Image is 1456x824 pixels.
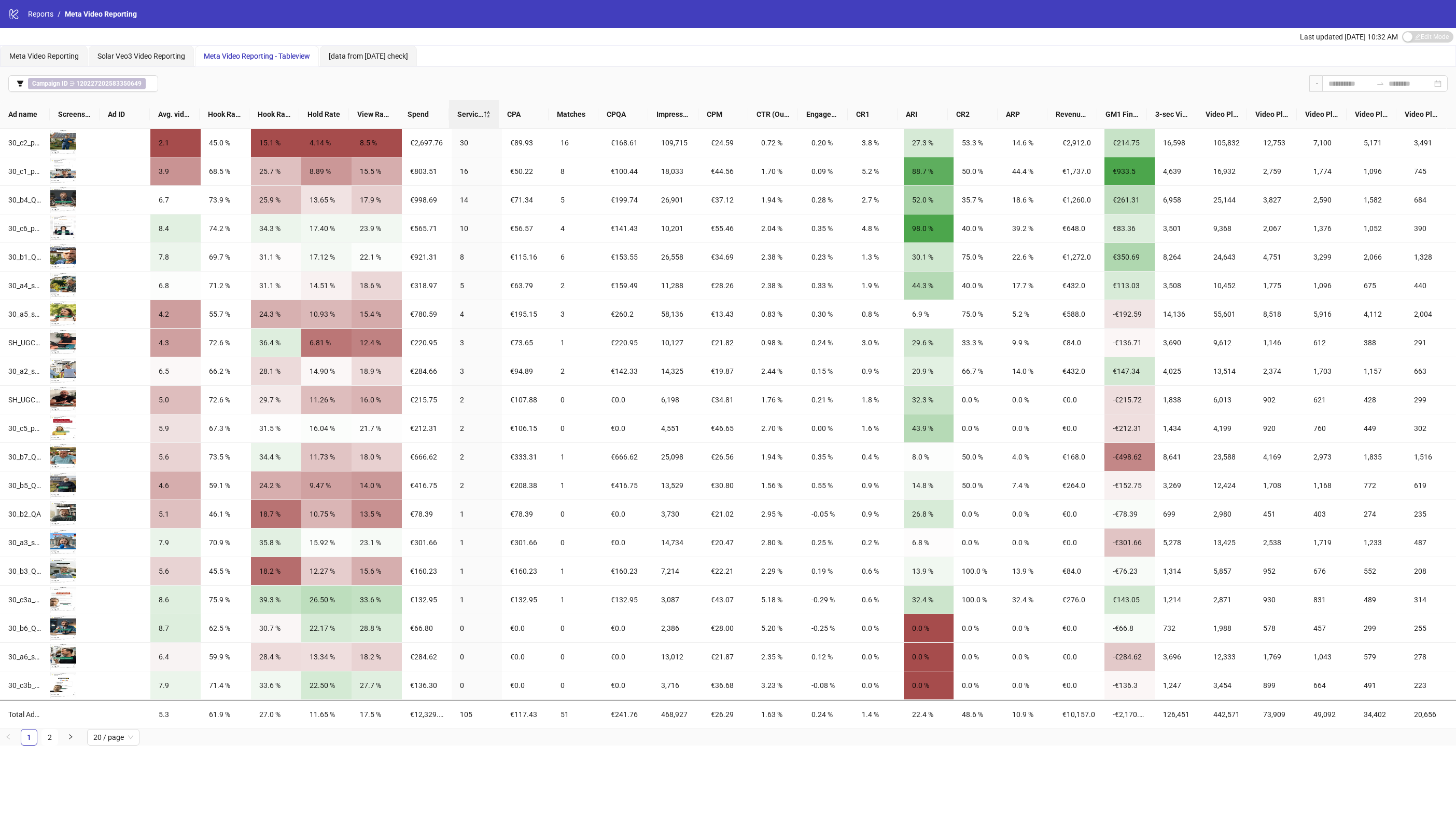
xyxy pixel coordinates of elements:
[661,280,695,291] div: 11,288
[1113,137,1146,148] div: €214.75
[8,109,41,120] span: Ad name
[1062,337,1096,348] div: €84.0
[798,100,848,129] th: Engagement Rate
[611,166,645,177] div: €100.44
[1113,280,1146,291] div: €113.03
[67,734,74,740] span: right
[948,100,998,129] th: CR2
[76,80,142,87] b: 120227202583350649
[811,194,845,206] div: 0.28 %
[711,337,745,348] div: €21.82
[21,730,37,745] a: 1
[410,166,444,177] div: €803.51
[1006,109,1039,120] span: ARP
[1364,308,1397,320] div: 4,112
[1313,251,1347,263] div: 3,299
[1414,251,1448,263] div: 1,328
[507,109,540,120] span: CPA
[848,100,898,129] th: CR1
[1213,194,1247,206] div: 25,144
[698,100,748,129] th: CPM
[26,8,55,20] a: Reports
[1163,308,1197,320] div: 14,136
[1113,223,1146,234] div: €83.36
[648,100,698,129] th: Impressions
[811,251,845,263] div: 0.23 %
[711,137,745,148] div: €24.59
[510,337,544,348] div: €73.65
[1263,223,1297,234] div: 2,067
[310,337,343,348] div: 6.81 %
[912,337,946,348] div: 29.6 %
[1364,137,1397,148] div: 5,171
[912,308,946,320] div: 6.9 %
[1012,251,1046,263] div: 22.6 %
[510,166,544,177] div: €50.22
[1163,194,1197,206] div: 6,958
[748,100,798,129] th: CTR (Outbound)
[862,194,895,206] div: 2.7 %
[249,100,299,129] th: Hook Rate 3
[761,194,795,206] div: 1.94 %
[360,308,394,320] div: 15.4 %
[159,337,192,348] div: 4.3
[1414,137,1448,148] div: 3,491
[5,734,11,740] span: left
[1313,166,1347,177] div: 1,774
[1364,223,1397,234] div: 1,052
[898,100,947,129] th: ARI
[611,223,645,234] div: €141.43
[209,308,243,320] div: 55.7 %
[862,308,895,320] div: 0.8 %
[912,280,946,291] div: 44.3 %
[460,223,494,234] div: 10
[1163,166,1197,177] div: 4,639
[1376,79,1384,88] span: swap-right
[42,730,58,745] a: 2
[410,137,444,148] div: €2,697.76
[962,337,996,348] div: 33.3 %
[8,251,42,263] div: 30_b1_QA_mwk3_mwk23_mwk22_mwk_17
[32,80,68,87] b: Campaign ID
[1163,251,1197,263] div: 8,264
[97,52,185,60] span: Solar Veo3 Video Reporting
[711,251,745,263] div: €34.69
[1213,137,1247,148] div: 105,832
[661,308,695,320] div: 58,136
[1263,337,1297,348] div: 1,146
[209,223,243,234] div: 74.2 %
[557,109,590,120] span: Matches
[1309,75,1322,92] div: -
[561,337,594,348] div: 1
[561,223,594,234] div: 4
[862,166,895,177] div: 5.2 %
[510,308,544,320] div: €195.15
[449,100,499,129] th: Service Requests
[1163,137,1197,148] div: 16,598
[1012,223,1046,234] div: 39.2 %
[460,166,494,177] div: 16
[856,109,889,120] span: CR1
[510,280,544,291] div: €63.79
[962,251,996,263] div: 75.0 %
[761,337,795,348] div: 0.98 %
[457,109,483,120] span: Service Requests
[1213,308,1247,320] div: 55,601
[711,308,745,320] div: €13.43
[761,166,795,177] div: 1.70 %
[1163,280,1197,291] div: 3,508
[58,8,61,20] li: /
[399,100,449,129] th: Spend
[998,100,1047,129] th: ARP
[8,337,42,348] div: SH_UGC_CRE016_Dialog_180925_aroundhome_solaranlagen_Serhan_EinfachBestellen_vid-sh_mwk1
[349,100,399,129] th: View Rate 7
[159,223,192,234] div: 8.4
[8,223,42,234] div: 30_c6_product-demo_mwk17_vid-veo
[62,729,79,746] button: right
[549,100,598,129] th: Matches
[1300,33,1398,41] span: Last updated [DATE] 10:32 AM
[93,730,133,745] span: 20 / page
[259,251,293,263] div: 31.1 %
[962,166,996,177] div: 50.0 %
[862,137,895,148] div: 3.8 %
